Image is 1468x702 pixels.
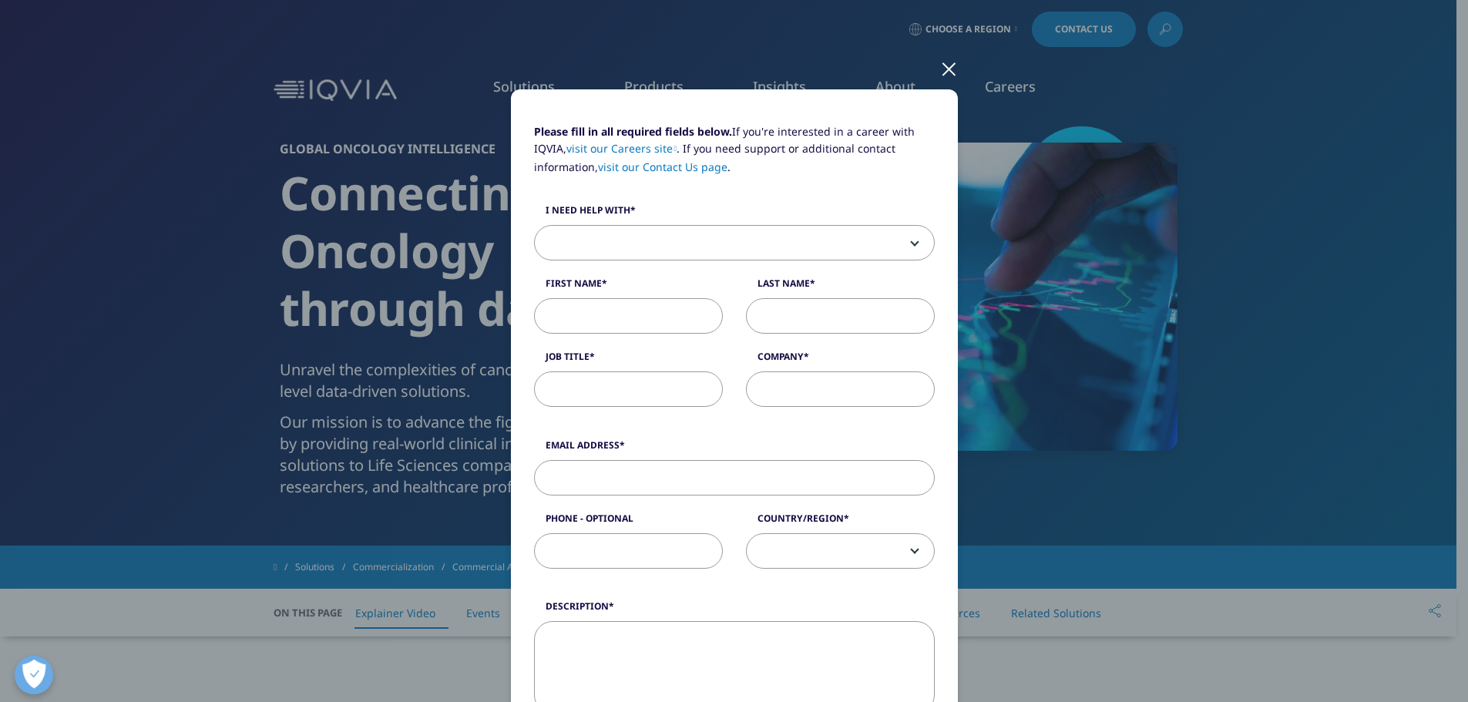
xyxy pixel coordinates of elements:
[746,512,935,533] label: Country/Region
[534,277,723,298] label: First Name
[534,124,732,139] strong: Please fill in all required fields below.
[534,600,935,621] label: Description
[746,350,935,371] label: Company
[534,438,935,460] label: Email Address
[534,203,935,225] label: I need help with
[534,350,723,371] label: Job Title
[566,141,677,156] a: visit our Careers site
[598,160,727,174] a: visit our Contact Us page
[534,512,723,533] label: Phone - Optional
[534,123,935,187] p: If you're interested in a career with IQVIA, . If you need support or additional contact informat...
[15,656,53,694] button: Open Preferences
[746,277,935,298] label: Last Name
